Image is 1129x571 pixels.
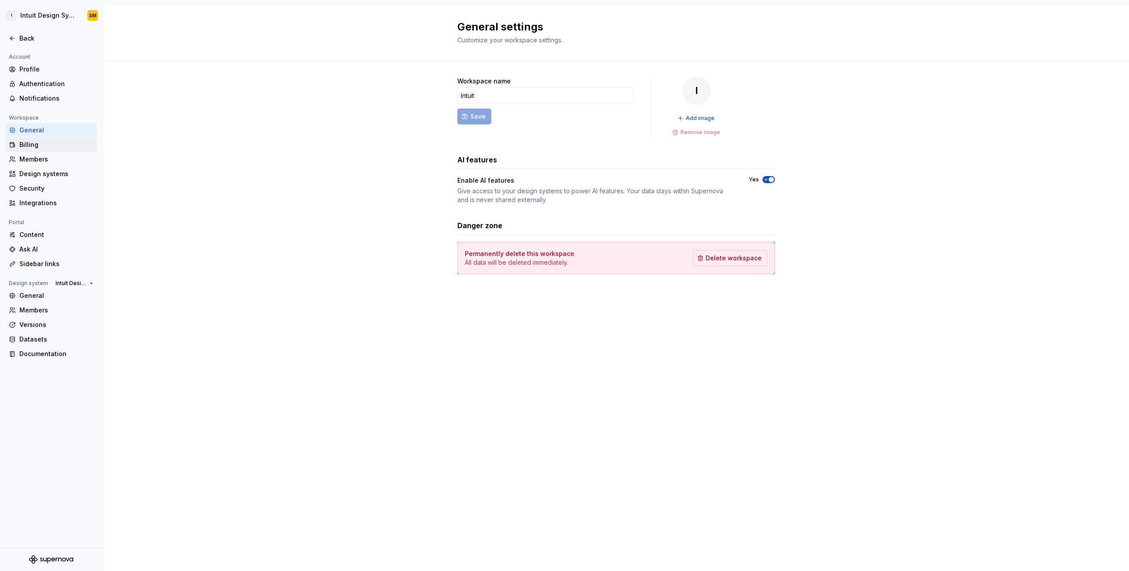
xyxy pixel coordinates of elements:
[19,291,93,300] div: General
[749,176,759,183] label: Yes
[19,259,93,268] div: Sidebar links
[5,196,97,210] a: Integrations
[19,335,93,344] div: Datasets
[19,169,93,178] div: Design systems
[457,77,511,86] label: Workspace name
[465,249,574,258] h4: Permanently delete this workspace
[5,31,97,45] a: Back
[5,318,97,332] a: Versions
[457,36,563,44] span: Customize your workspace settings.
[5,347,97,361] a: Documentation
[693,250,767,266] button: Delete workspace
[19,199,93,207] div: Integrations
[5,52,34,62] div: Account
[465,258,574,267] p: All data will be deleted immediately.
[5,289,97,303] a: General
[19,155,93,164] div: Members
[706,254,762,263] span: Delete workspace
[19,140,93,149] div: Billing
[5,138,97,152] a: Billing
[5,77,97,91] a: Authentication
[29,555,73,564] svg: Supernova Logo
[5,91,97,105] a: Notifications
[19,126,93,135] div: General
[5,167,97,181] a: Design systems
[675,112,718,124] button: Add image
[457,154,497,165] h3: AI features
[20,11,77,20] div: Intuit Design System
[19,65,93,74] div: Profile
[457,220,502,231] h3: Danger zone
[19,184,93,193] div: Security
[457,187,733,204] div: Give access to your design systems to power AI features. Your data stays within Supernova and is ...
[5,113,42,123] div: Workspace
[19,320,93,329] div: Versions
[5,123,97,137] a: General
[683,77,711,105] div: I
[19,34,93,43] div: Back
[5,303,97,317] a: Members
[5,242,97,256] a: Ask AI
[5,152,97,166] a: Members
[19,79,93,88] div: Authentication
[19,94,93,103] div: Notifications
[457,20,764,34] h2: General settings
[56,280,86,287] span: Intuit Design System
[5,228,97,242] a: Content
[89,12,97,19] div: SM
[5,62,97,76] a: Profile
[5,217,28,228] div: Portal
[5,332,97,346] a: Datasets
[19,306,93,315] div: Members
[19,349,93,358] div: Documentation
[5,181,97,195] a: Security
[6,10,17,21] div: I
[2,6,101,25] button: IIntuit Design SystemSM
[5,257,97,271] a: Sidebar links
[19,245,93,254] div: Ask AI
[19,230,93,239] div: Content
[5,278,52,289] div: Design system
[457,176,514,185] div: Enable AI features
[686,115,714,122] span: Add image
